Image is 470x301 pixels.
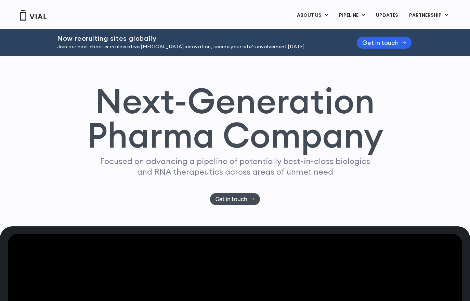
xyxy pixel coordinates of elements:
[57,43,340,51] p: Join our next chapter in ulcerative [MEDICAL_DATA] innovation, secure your site’s involvement [DA...
[57,35,340,42] h2: Now recruiting sites globally
[19,10,47,21] img: Vial Logo
[370,10,403,21] a: UPDATES
[210,193,260,205] a: Get in touch
[334,10,370,21] a: PIPELINEMenu Toggle
[291,10,333,21] a: ABOUT USMenu Toggle
[97,156,373,177] p: Focused on advancing a pipeline of potentially best-in-class biologics and RNA therapeutics acros...
[87,84,383,153] h1: Next-Generation Pharma Company
[357,37,412,49] a: Get in touch
[404,10,454,21] a: PARTNERSHIPMenu Toggle
[216,197,247,202] span: Get in touch
[362,40,399,45] span: Get in touch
